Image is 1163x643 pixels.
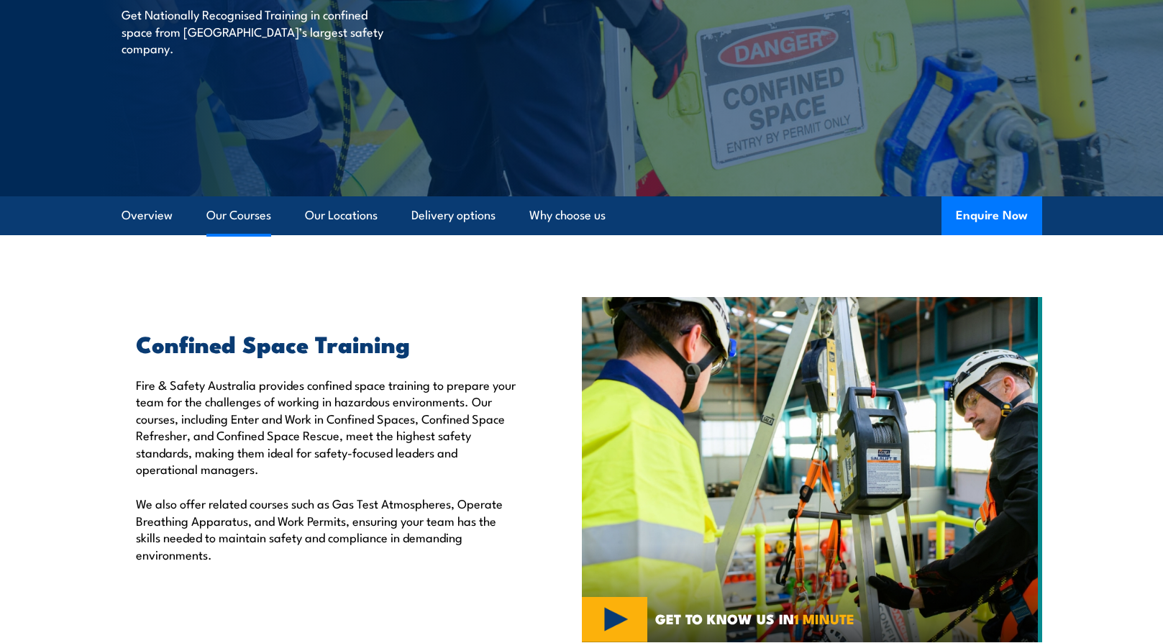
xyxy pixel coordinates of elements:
p: We also offer related courses such as Gas Test Atmospheres, Operate Breathing Apparatus, and Work... [136,495,516,562]
img: Confined Space Courses Australia [582,297,1042,642]
a: Our Locations [305,196,378,234]
a: Why choose us [529,196,606,234]
strong: 1 MINUTE [794,608,854,629]
a: Our Courses [206,196,271,234]
p: Fire & Safety Australia provides confined space training to prepare your team for the challenges ... [136,376,516,477]
span: GET TO KNOW US IN [655,612,854,625]
p: Get Nationally Recognised Training in confined space from [GEOGRAPHIC_DATA]’s largest safety comp... [122,6,384,56]
button: Enquire Now [941,196,1042,235]
a: Delivery options [411,196,496,234]
a: Overview [122,196,173,234]
h2: Confined Space Training [136,333,516,353]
